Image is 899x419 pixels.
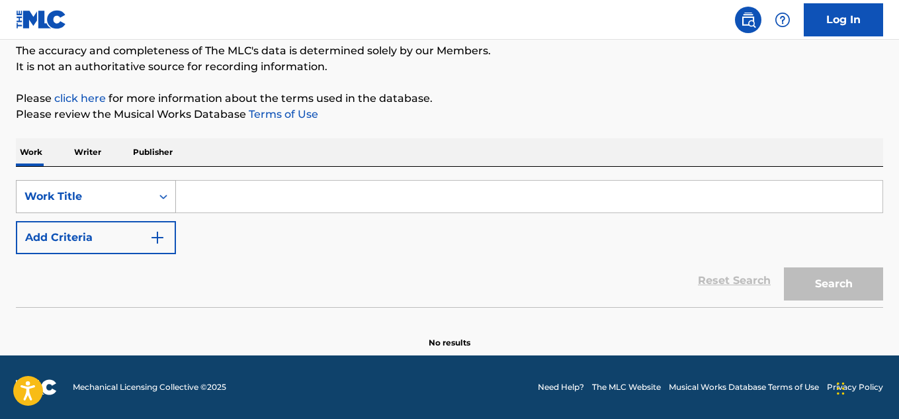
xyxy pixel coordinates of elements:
[592,381,661,393] a: The MLC Website
[16,59,883,75] p: It is not an authoritative source for recording information.
[54,92,106,105] a: click here
[16,10,67,29] img: MLC Logo
[16,379,57,395] img: logo
[669,381,819,393] a: Musical Works Database Terms of Use
[70,138,105,166] p: Writer
[16,180,883,307] form: Search Form
[16,107,883,122] p: Please review the Musical Works Database
[150,230,165,246] img: 9d2ae6d4665cec9f34b9.svg
[804,3,883,36] a: Log In
[740,12,756,28] img: search
[16,91,883,107] p: Please for more information about the terms used in the database.
[735,7,761,33] a: Public Search
[769,7,796,33] div: Help
[837,369,845,408] div: Drag
[429,321,470,349] p: No results
[129,138,177,166] p: Publisher
[538,381,584,393] a: Need Help?
[775,12,791,28] img: help
[246,108,318,120] a: Terms of Use
[24,189,144,205] div: Work Title
[16,138,46,166] p: Work
[833,355,899,419] iframe: Chat Widget
[827,381,883,393] a: Privacy Policy
[73,381,226,393] span: Mechanical Licensing Collective © 2025
[16,43,883,59] p: The accuracy and completeness of The MLC's data is determined solely by our Members.
[16,221,176,254] button: Add Criteria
